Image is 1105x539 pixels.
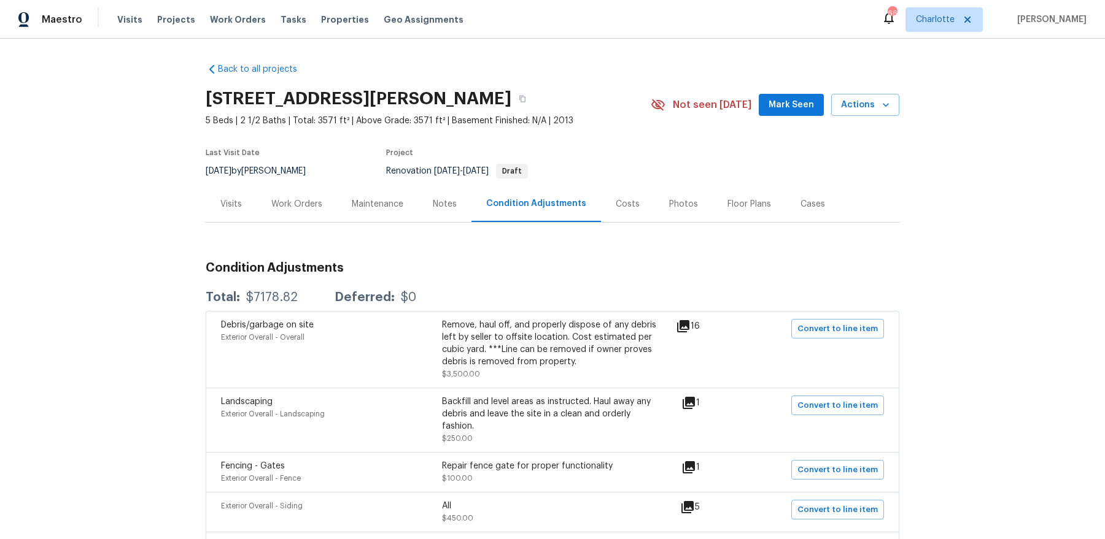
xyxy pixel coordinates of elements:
div: Deferred: [335,291,395,304]
span: Convert to line item [797,463,878,477]
span: Convert to line item [797,503,878,517]
span: Renovation [386,167,528,175]
span: Work Orders [210,13,266,26]
span: Mark Seen [769,97,814,113]
span: $100.00 [442,475,473,482]
div: Notes [433,198,457,210]
button: Actions [831,94,899,117]
div: 16 [676,319,739,334]
span: $450.00 [442,514,473,522]
span: Projects [157,13,195,26]
span: Geo Assignments [384,13,463,26]
span: [DATE] [206,167,231,175]
span: Debris/garbage on site [221,321,314,329]
div: All [442,500,663,512]
div: Total: [206,291,240,304]
span: [DATE] [434,167,460,175]
a: Back to all projects [206,63,324,75]
span: 5 Beds | 2 1/2 Baths | Total: 3571 ft² | Above Grade: 3571 ft² | Basement Finished: N/A | 2013 [206,115,651,127]
button: Convert to line item [791,396,884,415]
span: Exterior Overall - Fence [221,475,301,482]
div: Condition Adjustments [486,197,586,210]
div: 5 [680,500,739,514]
span: Maestro [42,13,82,26]
span: Tasks [281,15,306,24]
div: 66 [888,7,896,20]
div: $0 [401,291,416,304]
span: Not seen [DATE] [673,99,751,111]
span: [DATE] [463,167,489,175]
button: Convert to line item [791,319,884,338]
span: Fencing - Gates [221,462,285,470]
div: Maintenance [352,198,403,210]
div: Photos [669,198,698,210]
div: 1 [681,460,739,475]
div: Work Orders [271,198,322,210]
button: Convert to line item [791,460,884,480]
span: Landscaping [221,397,273,406]
span: Last Visit Date [206,149,260,156]
span: Properties [321,13,369,26]
div: Cases [801,198,825,210]
span: - [434,167,489,175]
div: by [PERSON_NAME] [206,164,320,178]
div: Visits [220,198,242,210]
div: Repair fence gate for proper functionality [442,460,663,472]
h2: [STREET_ADDRESS][PERSON_NAME] [206,93,511,105]
div: $7178.82 [246,291,298,304]
div: Costs [616,198,640,210]
button: Copy Address [511,88,533,110]
button: Convert to line item [791,500,884,519]
div: Floor Plans [727,198,771,210]
span: Convert to line item [797,322,878,336]
div: Remove, haul off, and properly dispose of any debris left by seller to offsite location. Cost est... [442,319,663,368]
span: Project [386,149,413,156]
span: Charlotte [916,13,955,26]
span: $250.00 [442,435,473,442]
span: Convert to line item [797,399,878,413]
span: [PERSON_NAME] [1012,13,1087,26]
h3: Condition Adjustments [206,262,899,274]
span: Actions [841,97,890,113]
span: Visits [117,13,142,26]
span: $3,500.00 [442,370,480,378]
span: Draft [497,167,527,175]
div: Backfill and level areas as instructed. Haul away any debris and leave the site in a clean and or... [442,396,663,432]
span: Exterior Overall - Siding [221,502,303,510]
span: Exterior Overall - Overall [221,334,304,341]
span: Exterior Overall - Landscaping [221,410,325,418]
div: 1 [681,396,739,410]
button: Mark Seen [759,94,824,117]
